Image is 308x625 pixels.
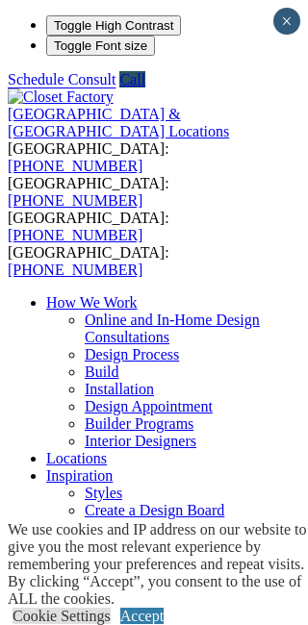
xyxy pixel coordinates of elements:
[46,36,155,56] button: Toggle Font size
[8,521,308,608] div: We use cookies and IP address on our website to give you the most relevant experience by remember...
[85,346,179,362] a: Design Process
[8,158,142,174] a: [PHONE_NUMBER]
[85,433,196,449] a: Interior Designers
[85,485,122,501] a: Styles
[46,15,181,36] button: Toggle High Contrast
[85,363,119,380] a: Build
[13,608,111,624] a: Cookie Settings
[54,38,147,53] span: Toggle Font size
[8,210,169,278] span: [GEOGRAPHIC_DATA]: [GEOGRAPHIC_DATA]:
[8,262,142,278] a: [PHONE_NUMBER]
[46,450,107,466] a: Locations
[46,467,113,484] a: Inspiration
[8,71,115,87] a: Schedule Consult
[85,398,213,414] a: Design Appointment
[54,18,173,33] span: Toggle High Contrast
[85,519,238,536] a: Closet Accessory Videos
[273,8,300,35] button: Close
[85,312,260,345] a: Online and In-Home Design Consultations
[85,502,224,518] a: Create a Design Board
[85,415,193,432] a: Builder Programs
[46,294,138,311] a: How We Work
[119,71,145,87] a: Call
[120,608,164,624] a: Accept
[8,88,114,106] img: Closet Factory
[8,140,169,209] span: [GEOGRAPHIC_DATA]: [GEOGRAPHIC_DATA]:
[85,381,154,397] a: Installation
[8,227,142,243] a: [PHONE_NUMBER]
[8,106,229,139] a: [GEOGRAPHIC_DATA] & [GEOGRAPHIC_DATA] Locations
[8,192,142,209] a: [PHONE_NUMBER]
